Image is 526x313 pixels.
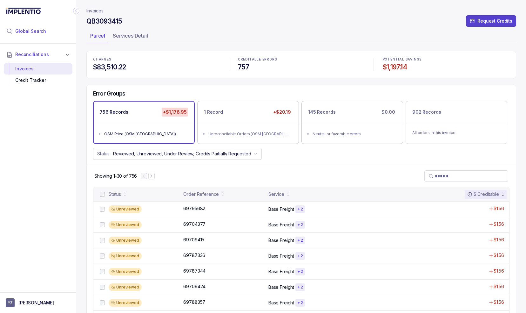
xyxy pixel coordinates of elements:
p: 69787336 [183,252,205,259]
p: + 2 [297,300,303,305]
nav: breadcrumb [86,8,104,14]
p: Showing 1-30 of 756 [94,173,137,179]
p: Base Freight [268,284,294,290]
div: Unreviewed [109,252,142,260]
p: 145 Records [308,109,335,115]
div: Order Reference [183,191,219,197]
p: 69787344 [183,268,206,274]
p: $0.00 [380,108,396,117]
div: Unreviewed [109,268,142,275]
p: CREDITABLE ERRORS [238,58,365,61]
input: checkbox-checkbox [100,238,105,243]
p: CHARGES [93,58,220,61]
p: Base Freight [268,253,294,259]
button: Next Page [148,173,155,179]
div: Credit Tracker [9,75,67,86]
p: $1.56 [494,252,504,259]
p: Base Freight [268,222,294,228]
p: Base Freight [268,268,294,275]
p: 1 Record [204,109,223,115]
div: Unreviewed [109,221,142,229]
div: Unreviewed [109,237,142,244]
p: Request Credits [477,18,512,24]
p: 69709424 [183,283,206,290]
h4: QB3093415 [86,17,122,26]
div: Remaining page entries [94,173,137,179]
p: $1.56 [494,268,504,274]
button: Reconciliations [4,47,72,61]
p: POTENTIAL SAVINGS [383,58,509,61]
button: User initials[PERSON_NAME] [6,298,71,307]
input: checkbox-checkbox [100,207,105,212]
div: Unreviewed [109,283,142,291]
p: +$1,176.95 [162,108,188,117]
div: Service [268,191,284,197]
div: Unreviewed [109,299,142,307]
p: $1.56 [494,283,504,290]
input: checkbox-checkbox [100,285,105,290]
li: Tab Services Detail [109,31,152,43]
p: 69704377 [183,221,206,227]
p: Reviewed, Unreviewed, Under Review, Credits Partially Requested [113,151,251,157]
div: $ Creditable [467,191,499,197]
p: Base Freight [268,300,294,306]
p: + 2 [297,285,303,290]
h4: 757 [238,63,365,72]
ul: Tab Group [86,31,516,43]
p: $1.56 [494,205,504,212]
a: Invoices [86,8,104,14]
p: Status: [97,151,111,157]
p: Base Freight [268,206,294,212]
div: OSM Price (OSM [GEOGRAPHIC_DATA]) [104,131,187,137]
div: Unreviewed [109,205,142,213]
p: +$20.19 [272,108,292,117]
p: + 2 [297,207,303,212]
p: 69788357 [183,299,205,305]
p: 69709415 [183,237,204,243]
p: $1.56 [494,299,504,305]
p: $1.56 [494,237,504,243]
p: + 2 [297,269,303,274]
span: User initials [6,298,15,307]
div: Neutral or favorable errors [313,131,396,137]
p: $1.56 [494,221,504,227]
p: + 2 [297,222,303,227]
p: All orders in this invoice [412,130,501,136]
div: Collapse Icon [72,7,80,15]
div: Invoices [9,63,67,75]
div: Unreconcilable Orders (OSM [GEOGRAPHIC_DATA]) [208,131,292,137]
input: checkbox-checkbox [100,253,105,259]
p: Services Detail [113,32,148,39]
input: checkbox-checkbox [100,269,105,274]
p: Base Freight [268,237,294,244]
p: [PERSON_NAME] [18,300,54,306]
p: + 2 [297,253,303,259]
span: Reconciliations [15,51,49,58]
button: Request Credits [466,15,516,27]
h4: $1,197.14 [383,63,509,72]
input: checkbox-checkbox [100,222,105,227]
p: 756 Records [100,109,128,115]
button: Status:Reviewed, Unreviewed, Under Review, Credits Partially Requested [93,148,262,160]
p: Parcel [90,32,105,39]
input: checkbox-checkbox [100,192,105,197]
input: checkbox-checkbox [100,300,105,305]
span: Global Search [15,28,46,34]
p: + 2 [297,238,303,243]
p: 902 Records [412,109,441,115]
li: Tab Parcel [86,31,109,43]
h5: Error Groups [93,90,125,97]
p: 69795682 [183,205,205,212]
div: Status [109,191,121,197]
div: Reconciliations [4,62,72,88]
h4: $83,510.22 [93,63,220,72]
